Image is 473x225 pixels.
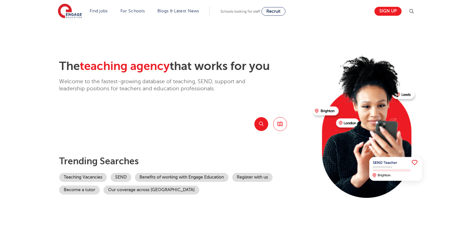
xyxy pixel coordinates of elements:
[266,9,281,14] span: Recruit
[157,9,199,13] a: Blogs & Latest News
[90,9,108,13] a: Find jobs
[374,7,402,16] a: Sign up
[220,9,260,14] span: Schools looking for staff
[135,173,228,182] a: Benefits of working with Engage Education
[58,4,82,19] img: Engage Education
[59,78,262,92] p: Welcome to the fastest-growing database of teaching, SEND, support and leadership positions for t...
[59,186,100,194] a: Become a tutor
[59,156,308,167] p: Trending searches
[59,59,308,73] h2: The that works for you
[59,173,107,182] a: Teaching Vacancies
[103,186,199,194] a: Our coverage across [GEOGRAPHIC_DATA]
[232,173,273,182] a: Register with us
[80,59,170,73] span: teaching agency
[111,173,131,182] a: SEND
[254,117,268,131] button: Search
[120,9,145,13] a: For Schools
[261,7,285,16] a: Recruit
